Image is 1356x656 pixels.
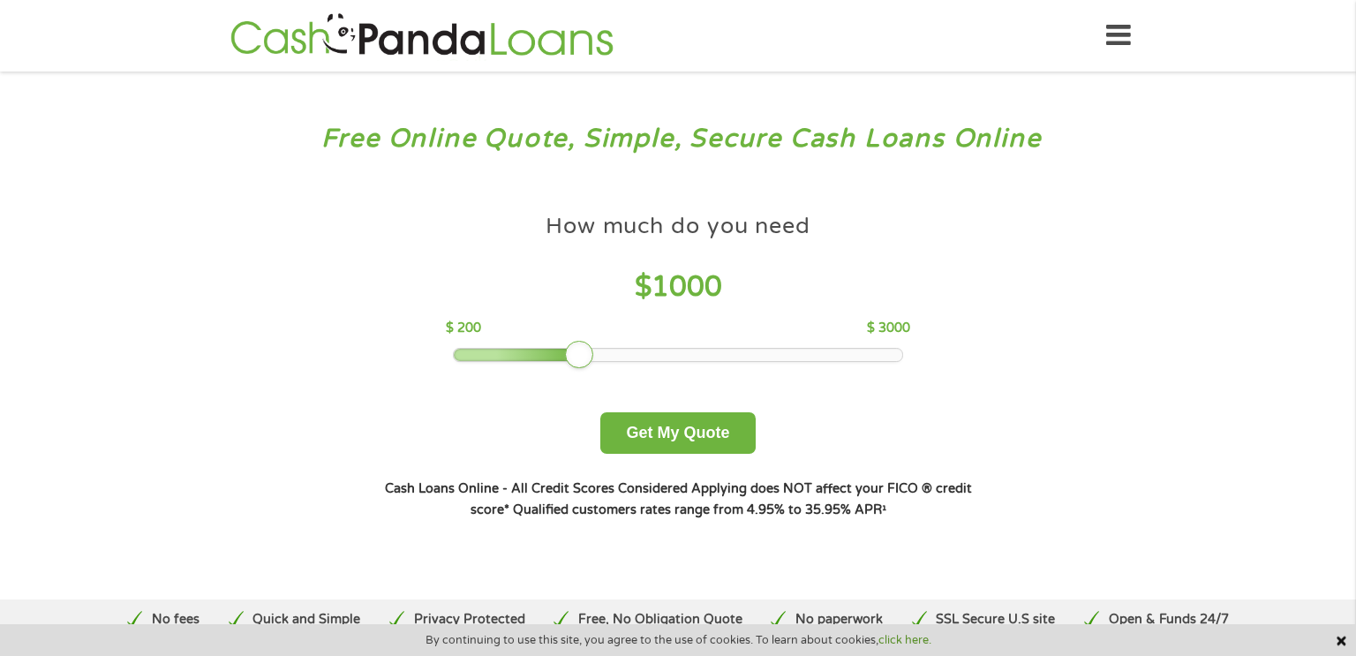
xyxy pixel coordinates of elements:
p: No paperwork [795,610,883,630]
button: Get My Quote [600,412,755,454]
p: Privacy Protected [414,610,525,630]
img: GetLoanNow Logo [225,11,619,61]
p: Free, No Obligation Quote [578,610,742,630]
span: 1000 [652,270,722,304]
h4: $ [446,269,909,305]
p: Quick and Simple [252,610,360,630]
strong: Cash Loans Online - All Credit Scores Considered [385,481,688,496]
p: SSL Secure U.S site [936,610,1055,630]
p: Open & Funds 24/7 [1109,610,1229,630]
h4: How much do you need [546,212,810,241]
a: click here. [878,633,931,647]
p: No fees [152,610,200,630]
p: $ 3000 [867,319,910,338]
span: By continuing to use this site, you agree to the use of cookies. To learn about cookies, [426,634,931,646]
strong: Applying does NOT affect your FICO ® credit score* [471,481,972,517]
p: $ 200 [446,319,481,338]
strong: Qualified customers rates range from 4.95% to 35.95% APR¹ [513,502,886,517]
h3: Free Online Quote, Simple, Secure Cash Loans Online [51,123,1306,155]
